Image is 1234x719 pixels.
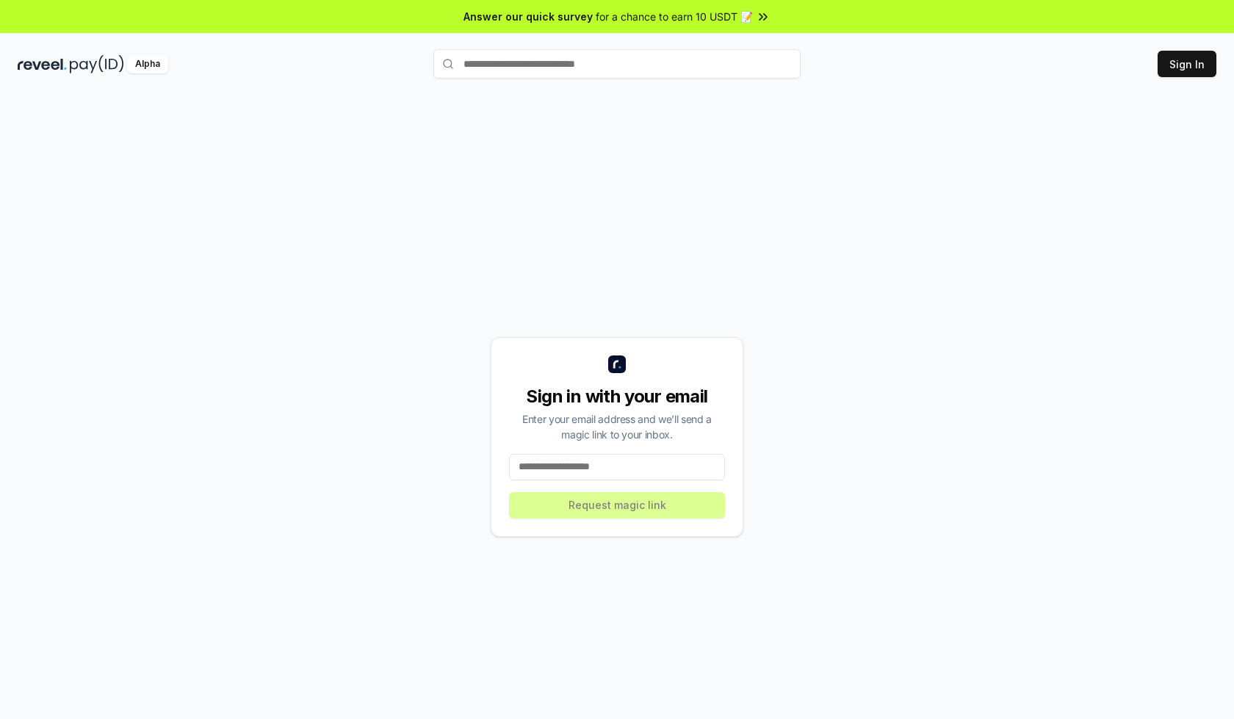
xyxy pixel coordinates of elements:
[596,9,753,24] span: for a chance to earn 10 USDT 📝
[1158,51,1216,77] button: Sign In
[18,55,67,73] img: reveel_dark
[463,9,593,24] span: Answer our quick survey
[608,355,626,373] img: logo_small
[509,385,725,408] div: Sign in with your email
[70,55,124,73] img: pay_id
[509,411,725,442] div: Enter your email address and we’ll send a magic link to your inbox.
[127,55,168,73] div: Alpha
